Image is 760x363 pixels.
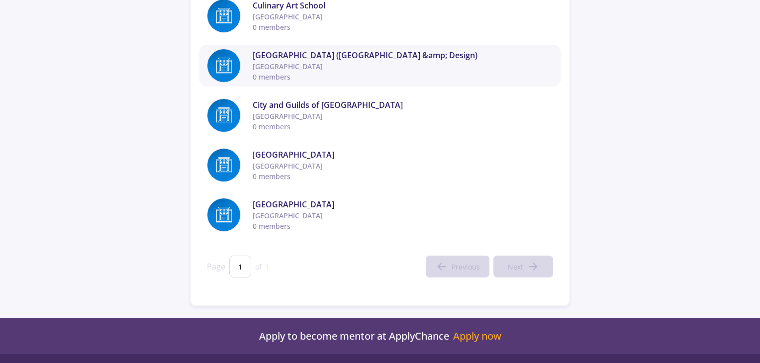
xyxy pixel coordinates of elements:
span: 0 members [253,221,553,231]
span: [GEOGRAPHIC_DATA] [253,111,553,121]
span: 0 members [253,171,553,181]
span: Previous [452,262,480,272]
span: 1 [266,262,270,272]
span: [GEOGRAPHIC_DATA] [253,11,553,22]
a: [GEOGRAPHIC_DATA] ([GEOGRAPHIC_DATA] &amp; Design)[GEOGRAPHIC_DATA]0 members [199,45,561,87]
span: [GEOGRAPHIC_DATA] ([GEOGRAPHIC_DATA] &amp; Design) [253,49,553,61]
a: City and Guilds of [GEOGRAPHIC_DATA][GEOGRAPHIC_DATA]0 members [199,94,561,136]
span: [GEOGRAPHIC_DATA] [253,161,553,171]
span: City and Guilds of [GEOGRAPHIC_DATA] [253,99,553,111]
span: Next [508,262,523,272]
button: Next [493,256,553,277]
a: [GEOGRAPHIC_DATA][GEOGRAPHIC_DATA]0 members [199,144,561,186]
span: of [255,262,262,272]
span: 0 members [253,72,553,82]
span: [GEOGRAPHIC_DATA] [253,210,553,221]
span: [GEOGRAPHIC_DATA] [253,198,553,210]
span: Page [207,261,225,272]
span: 0 members [253,121,553,132]
span: 0 members [253,22,553,32]
span: [GEOGRAPHIC_DATA] [253,149,553,161]
a: [GEOGRAPHIC_DATA][GEOGRAPHIC_DATA]0 members [199,194,561,236]
a: Apply now [453,330,501,342]
button: Previous [426,256,489,277]
span: [GEOGRAPHIC_DATA] [253,61,553,72]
